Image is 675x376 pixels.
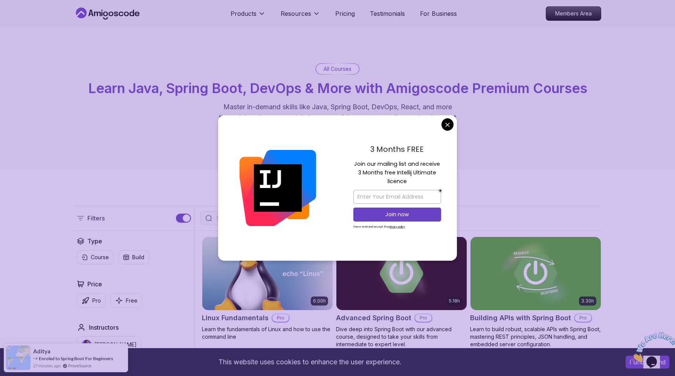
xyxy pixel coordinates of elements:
iframe: chat widget [628,329,675,365]
span: Learn Java, Spring Boot, DevOps & More with Amigoscode Premium Courses [88,80,587,96]
p: Resources [281,9,311,18]
h2: Price [87,280,102,289]
img: Chat attention grabber [3,3,50,33]
span: Aditya [33,348,50,355]
img: Building APIs with Spring Boot card [470,237,601,310]
a: Linux Fundamentals card6.00hLinux FundamentalsProLearn the fundamentals of Linux and how to use t... [202,237,333,341]
div: This website uses cookies to enhance the user experience. [6,354,614,370]
p: Build [132,254,144,261]
p: Course [91,254,109,261]
button: Build [118,250,149,264]
p: Pro [415,314,432,322]
a: ProveSource [68,362,92,369]
input: Search Java, React, Spring boot ... [215,214,376,222]
a: Pricing [335,9,355,18]
img: provesource social proof notification image [6,345,31,370]
p: Learn the fundamentals of Linux and how to use the command line [202,326,333,341]
h2: Instructors [89,323,119,332]
span: 27 minutes ago [33,362,61,369]
p: Dive deep into Spring Boot with our advanced course, designed to take your skills from intermedia... [336,326,467,348]
p: 5.18h [449,298,460,304]
h2: Building APIs with Spring Boot [470,313,571,323]
button: Course [77,250,114,264]
a: Building APIs with Spring Boot card3.30hBuilding APIs with Spring BootProLearn to build robust, s... [470,237,601,348]
h2: Type [87,237,102,246]
span: -> [33,355,38,361]
p: Pro [575,314,591,322]
button: Accept cookies [626,356,669,368]
p: Filters [87,214,105,223]
p: [PERSON_NAME] [95,341,137,348]
p: Learn to build robust, scalable APIs with Spring Boot, mastering REST principles, JSON handling, ... [470,326,601,348]
span: 1 [3,3,6,9]
h2: Linux Fundamentals [202,313,269,323]
a: Testimonials [370,9,405,18]
p: Pro [92,297,101,304]
p: Products [231,9,257,18]
p: Members Area [546,7,601,20]
p: Free [126,297,137,304]
img: instructor img [82,340,92,350]
h2: Advanced Spring Boot [336,313,411,323]
img: Advanced Spring Boot card [336,237,467,310]
button: Resources [281,9,320,24]
a: Members Area [546,6,601,21]
p: Pro [272,314,289,322]
button: Pro [77,293,106,308]
a: For Business [420,9,457,18]
img: Linux Fundamentals card [202,237,333,310]
p: 6.00h [313,298,326,304]
button: instructor img[PERSON_NAME] [77,336,142,353]
p: Master in-demand skills like Java, Spring Boot, DevOps, React, and more through hands-on, expert-... [211,102,464,133]
p: All Courses [324,65,351,73]
a: Enroled to Spring Boot For Beginners [39,356,113,361]
a: Advanced Spring Boot card5.18hAdvanced Spring BootProDive deep into Spring Boot with our advanced... [336,237,467,348]
p: 3.30h [581,298,594,304]
button: Products [231,9,266,24]
button: Free [110,293,142,308]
